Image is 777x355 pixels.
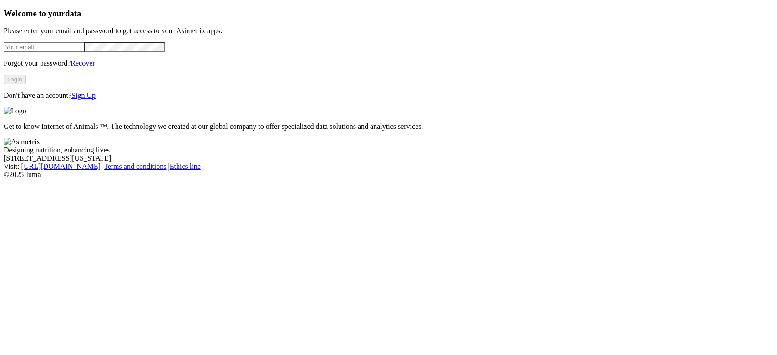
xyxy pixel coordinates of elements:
div: © 2025 Iluma [4,171,773,179]
div: [STREET_ADDRESS][US_STATE]. [4,154,773,162]
a: Ethics line [170,162,201,170]
a: Sign Up [71,91,96,99]
button: Login [4,75,26,84]
h3: Welcome to your [4,9,773,19]
input: Your email [4,42,84,52]
p: Please enter your email and password to get access to your Asimetrix apps: [4,27,773,35]
p: Get to know Internet of Animals ™. The technology we created at our global company to offer speci... [4,122,773,131]
a: Terms and conditions [104,162,167,170]
p: Forgot your password? [4,59,773,67]
span: data [65,9,81,18]
div: Visit : | | [4,162,773,171]
a: Recover [71,59,95,67]
a: [URL][DOMAIN_NAME] [21,162,101,170]
p: Don't have an account? [4,91,773,100]
div: Designing nutrition, enhancing lives. [4,146,773,154]
img: Logo [4,107,26,115]
img: Asimetrix [4,138,40,146]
